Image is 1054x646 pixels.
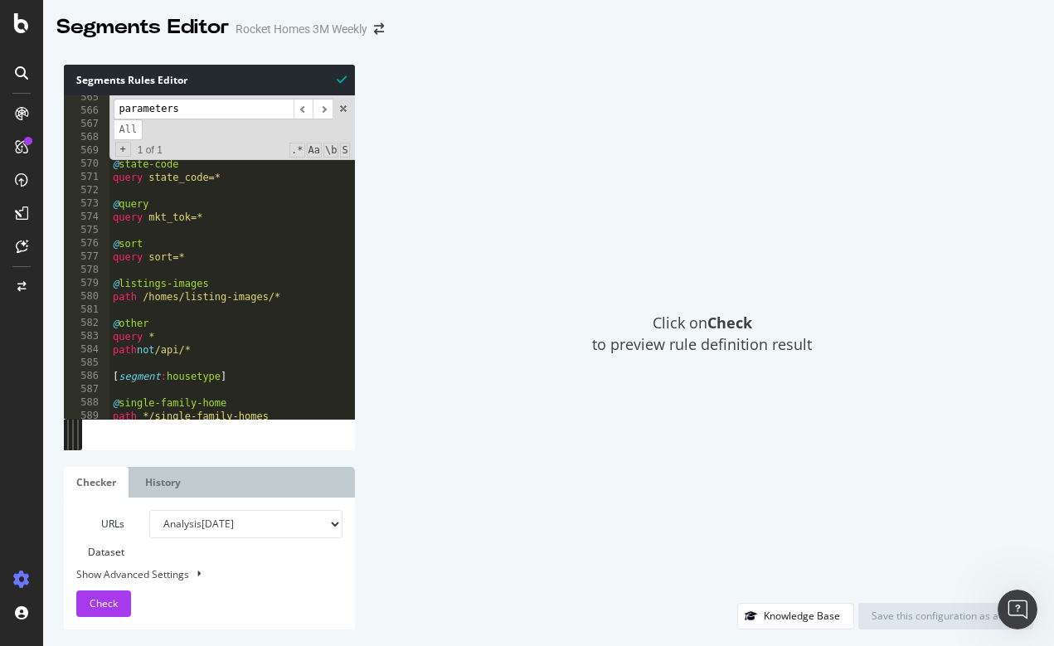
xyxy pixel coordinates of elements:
span: Alt-Enter [114,119,143,140]
iframe: Intercom live chat [998,590,1037,629]
div: 574 [64,211,109,224]
div: Rocket Homes 3M Weekly [236,21,367,37]
input: Search for [114,99,294,119]
a: History [133,467,193,498]
div: 573 [64,197,109,211]
div: 579 [64,277,109,290]
div: 588 [64,396,109,410]
div: 571 [64,171,109,184]
a: Checker [64,467,129,498]
div: 581 [64,304,109,317]
div: 589 [64,410,109,423]
button: Knowledge Base [737,603,854,629]
span: Whole Word Search [323,143,338,158]
button: Save this configuration as active [858,603,1033,629]
div: 583 [64,330,109,343]
button: Check [76,590,131,617]
div: 565 [64,91,109,104]
span: RegExp Search [289,143,304,158]
a: Knowledge Base [737,609,854,623]
div: 584 [64,343,109,357]
div: 568 [64,131,109,144]
div: 575 [64,224,109,237]
span: ​ [313,99,333,119]
span: Check [90,596,118,610]
div: Segments Rules Editor [64,65,355,95]
span: 1 of 1 [131,143,169,157]
span: Toggle Replace mode [115,142,131,157]
div: 570 [64,158,109,171]
div: 580 [64,290,109,304]
div: 587 [64,383,109,396]
span: ​ [294,99,313,119]
strong: Check [707,313,752,333]
div: 582 [64,317,109,330]
div: Show Advanced Settings [64,566,330,582]
span: Search In Selection [340,143,349,158]
div: 569 [64,144,109,158]
div: 567 [64,118,109,131]
div: 585 [64,357,109,370]
label: URLs Dataset [64,510,137,566]
span: CaseSensitive Search [307,143,322,158]
div: 578 [64,264,109,277]
div: Save this configuration as active [872,609,1020,623]
div: 572 [64,184,109,197]
div: 576 [64,237,109,250]
div: 586 [64,370,109,383]
div: Knowledge Base [764,609,840,623]
div: arrow-right-arrow-left [374,23,384,35]
div: 566 [64,104,109,118]
span: Click on to preview rule definition result [592,313,812,355]
div: Segments Editor [56,13,229,41]
div: 577 [64,250,109,264]
span: Syntax is valid [337,71,347,87]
